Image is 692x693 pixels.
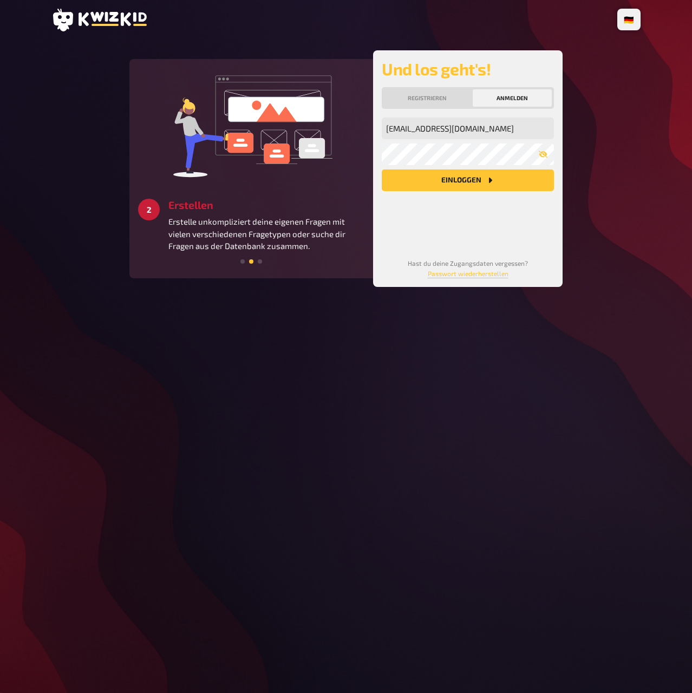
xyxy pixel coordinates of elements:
[138,199,160,220] div: 2
[408,259,528,277] small: Hast du deine Zugangsdaten vergessen?
[170,68,332,181] img: create
[473,89,552,107] button: Anmelden
[382,169,554,191] button: Einloggen
[382,59,554,79] h2: Und los geht's!
[428,270,508,277] a: Passwort wiederherstellen
[384,89,471,107] button: Registrieren
[168,215,364,252] p: Erstelle unkompliziert deine eigenen Fragen mit vielen verschiedenen Fragetypen oder suche dir Fr...
[168,199,364,211] h3: Erstellen
[619,11,638,28] li: 🇩🇪
[382,117,554,139] input: Meine Emailadresse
